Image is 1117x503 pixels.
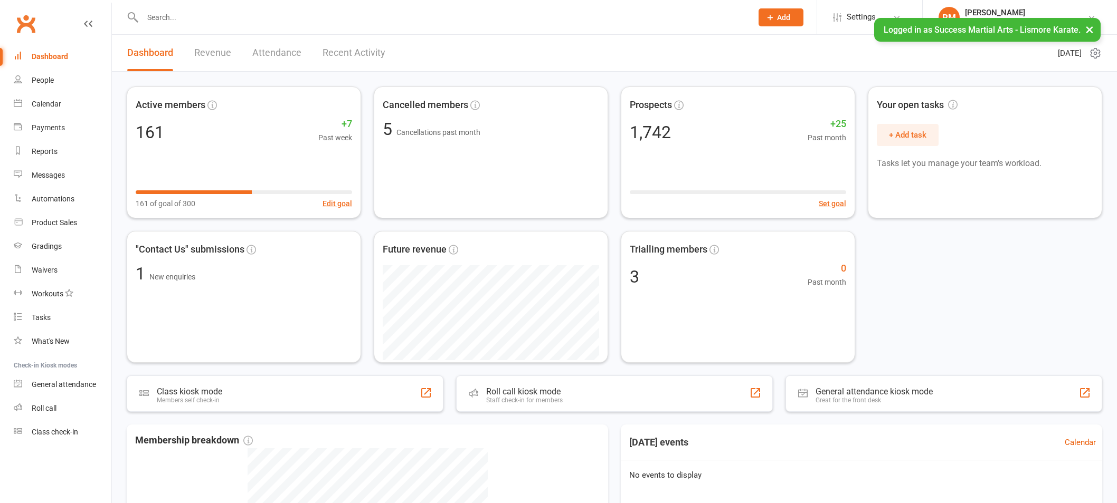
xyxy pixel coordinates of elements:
div: Payments [32,123,65,132]
a: Calendar [1065,436,1096,449]
a: Calendar [14,92,111,116]
button: Edit goal [323,198,352,209]
div: Success Martial Arts - Lismore Karate [965,17,1087,27]
div: Roll call kiosk mode [486,386,563,396]
span: Add [777,13,790,22]
a: People [14,69,111,92]
span: Settings [847,5,876,29]
a: Class kiosk mode [14,420,111,444]
input: Search... [139,10,745,25]
span: Past month [808,276,846,288]
div: Tasks [32,313,51,322]
span: Past week [318,132,352,143]
span: +25 [808,117,846,132]
span: 161 of goal of 300 [136,198,195,209]
div: No events to display [617,460,1106,490]
a: Product Sales [14,211,111,235]
a: Reports [14,140,111,163]
span: New enquiries [149,273,195,281]
a: Dashboard [14,45,111,69]
div: Automations [32,195,74,203]
div: 1,742 [630,124,671,141]
div: Dashboard [32,52,68,61]
p: Tasks let you manage your team's workload. [877,157,1093,170]
span: Membership breakdown [135,433,253,448]
div: 161 [136,124,164,141]
button: × [1080,18,1099,41]
div: Class check-in [32,428,78,436]
div: General attendance [32,380,96,389]
span: 0 [808,261,846,276]
a: Clubworx [13,11,39,37]
div: Gradings [32,242,62,250]
div: General attendance kiosk mode [816,386,933,396]
a: Dashboard [127,35,173,71]
div: Product Sales [32,218,77,227]
div: 3 [630,268,639,285]
div: People [32,76,54,84]
div: Staff check-in for members [486,396,563,404]
span: Trialling members [630,242,707,257]
span: Cancellations past month [396,128,480,137]
a: General attendance kiosk mode [14,373,111,396]
a: Gradings [14,235,111,258]
button: + Add task [877,124,939,146]
div: Calendar [32,100,61,108]
span: "Contact Us" submissions [136,242,244,257]
div: Messages [32,171,65,179]
span: 5 [383,119,396,139]
div: Great for the front desk [816,396,933,404]
div: Reports [32,147,58,156]
span: +7 [318,117,352,132]
div: What's New [32,337,70,345]
span: Cancelled members [383,98,468,113]
a: Payments [14,116,111,140]
div: [PERSON_NAME] [965,8,1087,17]
a: Waivers [14,258,111,282]
a: Revenue [194,35,231,71]
span: Logged in as Success Martial Arts - Lismore Karate. [884,25,1081,35]
a: Messages [14,163,111,187]
span: [DATE] [1058,47,1082,60]
div: Waivers [32,266,58,274]
button: Set goal [819,198,846,209]
a: Tasks [14,306,111,330]
button: Add [759,8,803,26]
a: Automations [14,187,111,211]
a: Recent Activity [323,35,385,71]
a: Attendance [252,35,301,71]
a: Roll call [14,396,111,420]
span: Active members [136,98,205,113]
h3: [DATE] events [621,433,697,452]
div: Class kiosk mode [157,386,222,396]
a: What's New [14,330,111,353]
span: Past month [808,132,846,143]
div: Roll call [32,404,56,412]
span: Your open tasks [877,98,958,113]
div: Workouts [32,289,63,298]
div: Members self check-in [157,396,222,404]
div: RM [939,7,960,28]
span: Prospects [630,98,672,113]
a: Workouts [14,282,111,306]
span: Future revenue [383,242,447,257]
span: 1 [136,264,149,284]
